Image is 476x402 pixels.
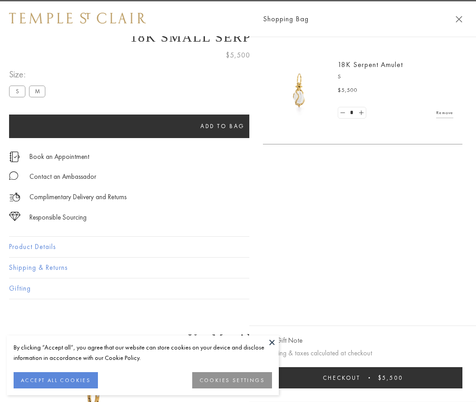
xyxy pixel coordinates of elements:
a: Set quantity to 0 [338,107,347,119]
span: Add to bag [200,122,245,130]
p: S [338,72,453,81]
span: $5,500 [338,86,358,95]
label: M [29,86,45,97]
a: 18K Serpent Amulet [338,60,403,69]
span: Shopping Bag [263,13,309,25]
a: Remove [436,108,453,118]
div: By clicking “Accept all”, you agree that our website can store cookies on your device and disclos... [14,342,272,363]
button: Shipping & Returns [9,258,467,278]
button: Checkout $5,500 [263,367,462,388]
h3: You May Also Like [23,331,453,346]
button: Product Details [9,237,467,257]
img: MessageIcon-01_2.svg [9,171,18,180]
img: icon_delivery.svg [9,191,20,203]
img: icon_appointment.svg [9,152,20,162]
label: S [9,86,25,97]
p: Complimentary Delivery and Returns [29,191,126,203]
span: Checkout [323,374,360,382]
button: COOKIES SETTINGS [192,372,272,388]
img: P51836-E11SERPPV [272,63,326,118]
button: Close Shopping Bag [456,16,462,23]
div: Responsible Sourcing [29,212,87,223]
button: Gifting [9,278,467,299]
span: $5,500 [378,374,403,382]
a: Set quantity to 2 [356,107,365,119]
button: Add to bag [9,115,436,138]
button: Add Gift Note [263,335,302,346]
div: Contact an Ambassador [29,171,96,182]
span: $5,500 [226,49,250,61]
span: Size: [9,67,49,82]
button: ACCEPT ALL COOKIES [14,372,98,388]
h1: 18K Small Serpent Amulet [9,29,467,45]
a: Book an Appointment [29,152,89,162]
img: Temple St. Clair [9,13,146,24]
p: Shipping & taxes calculated at checkout [263,348,462,359]
img: icon_sourcing.svg [9,212,20,221]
